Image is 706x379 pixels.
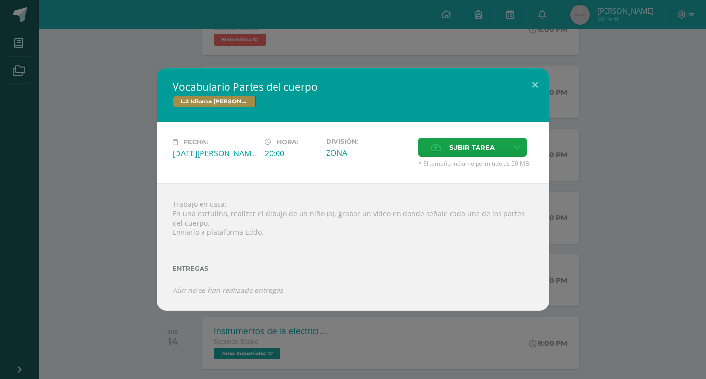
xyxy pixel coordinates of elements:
span: * El tamaño máximo permitido es 50 MB [418,159,533,168]
i: Aún no se han realizado entregas [173,285,283,295]
span: Fecha: [184,138,208,146]
span: Subir tarea [449,138,495,156]
span: Hora: [277,138,298,146]
div: [DATE][PERSON_NAME] [173,148,257,159]
div: Trabajo en casa: En una cartulina, realizar el dibujo de un niño (a), grabar un video en donde se... [157,183,549,310]
button: Close (Esc) [521,68,549,101]
div: 20:00 [265,148,318,159]
label: Entregas [173,265,533,272]
label: División: [326,138,410,145]
h2: Vocabulario Partes del cuerpo [173,80,533,94]
div: ZONA [326,148,410,158]
span: L.2 Idioma [PERSON_NAME] [173,96,256,107]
